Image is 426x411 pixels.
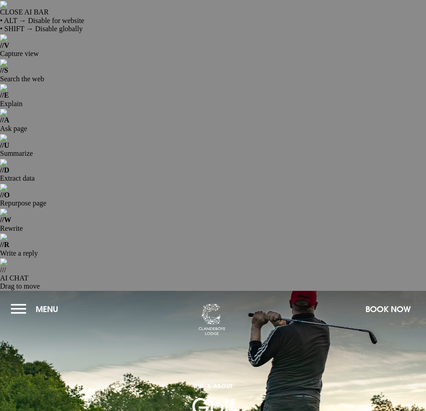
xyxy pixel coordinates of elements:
[361,299,415,319] button: Book Now
[36,304,58,314] span: Menu
[11,299,63,319] button: Menu
[198,304,225,336] img: Clandeboye Lodge
[192,382,235,389] span: OUT & ABOUT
